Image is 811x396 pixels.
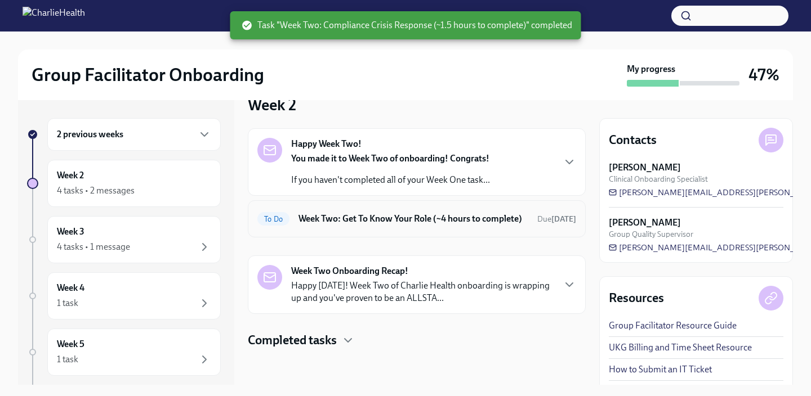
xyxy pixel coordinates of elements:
a: Group Facilitator Resource Guide [609,319,737,332]
h4: Completed tasks [248,332,337,349]
h6: Week 5 [57,338,84,350]
img: CharlieHealth [23,7,85,25]
h3: Week 2 [248,94,296,115]
a: To DoWeek Two: Get To Know Your Role (~4 hours to complete)Due[DATE] [257,210,576,228]
span: August 25th, 2025 09:00 [537,214,576,224]
span: Clinical Onboarding Specialist [609,174,708,184]
h6: Week 2 [57,169,84,182]
a: Week 51 task [27,328,221,376]
h6: Week 3 [57,226,84,238]
strong: Week Two Onboarding Recap! [291,265,408,277]
h6: Week Two: Get To Know Your Role (~4 hours to complete) [298,213,528,225]
div: 4 tasks • 1 message [57,241,130,253]
a: UKG Billing and Time Sheet Resource [609,341,752,354]
a: Week 34 tasks • 1 message [27,216,221,263]
h4: Resources [609,290,664,307]
h2: Group Facilitator Onboarding [32,64,264,86]
div: 1 task [57,353,78,366]
a: Week 41 task [27,272,221,319]
div: 1 task [57,297,78,309]
strong: My progress [627,63,675,75]
h6: 2 previous weeks [57,128,123,141]
div: Completed tasks [248,332,586,349]
div: 2 previous weeks [47,118,221,151]
strong: [PERSON_NAME] [609,161,681,174]
p: If you haven't completed all of your Week One task... [291,174,490,186]
strong: Happy Week Two! [291,138,362,150]
h6: Week 4 [57,282,84,294]
strong: You made it to Week Two of onboarding! Congrats! [291,153,489,164]
div: 4 tasks • 2 messages [57,184,135,197]
h3: 47% [748,65,779,85]
h4: Contacts [609,132,657,148]
p: Happy [DATE]! Week Two of Charlie Health onboarding is wrapping up and you've proven to be an ALL... [291,280,554,304]
strong: [PERSON_NAME] [609,217,681,229]
a: Week 24 tasks • 2 messages [27,160,221,207]
a: How to Submit an IT Ticket [609,363,712,376]
strong: [DATE] [551,214,576,224]
span: Group Quality Supervisor [609,229,693,240]
span: Due [537,214,576,224]
span: Task "Week Two: Compliance Crisis Response (~1.5 hours to complete)" completed [242,19,572,31]
span: To Do [257,215,289,223]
